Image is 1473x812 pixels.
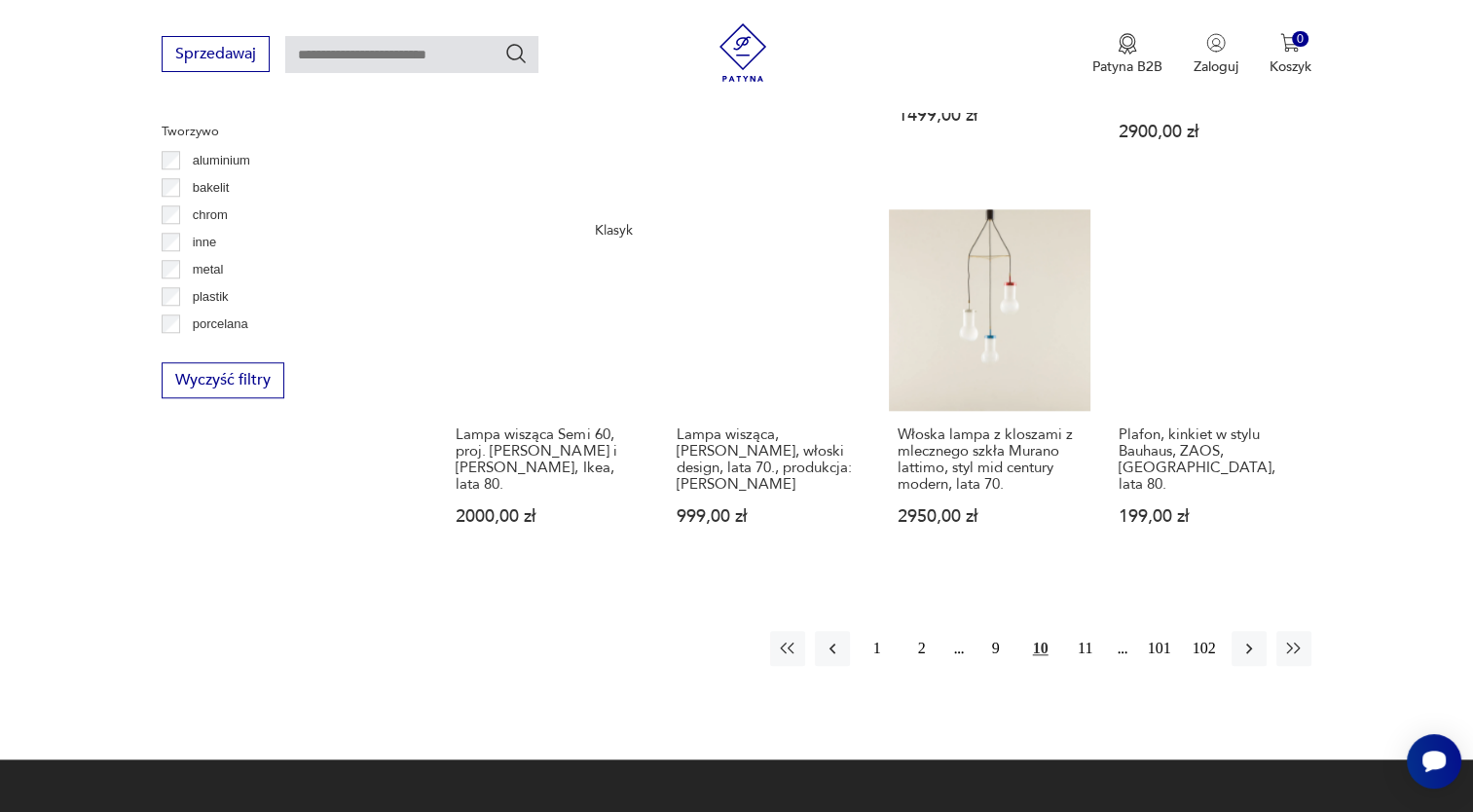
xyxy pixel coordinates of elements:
[193,286,229,308] p: plastik
[904,631,939,666] button: 2
[1092,33,1162,76] button: Patyna B2B
[1142,631,1177,666] button: 101
[1110,209,1311,563] a: Plafon, kinkiet w stylu Bauhaus, ZAOS, Polska, lata 80.Plafon, kinkiet w stylu Bauhaus, ZAOS, [GE...
[677,426,861,493] h3: Lampa wisząca, [PERSON_NAME], włoski design, lata 70., produkcja: [PERSON_NAME]
[193,232,217,253] p: inne
[193,177,230,199] p: bakelit
[1118,33,1137,55] img: Ikona medalu
[860,631,895,666] button: 1
[162,362,284,398] button: Wyczyść filtry
[1270,57,1311,76] p: Koszyk
[1270,33,1311,76] button: 0Koszyk
[714,23,772,82] img: Patyna - sklep z meblami i dekoracjami vintage
[1187,631,1222,666] button: 102
[447,209,648,563] a: KlasykLampa wisząca Semi 60, proj. Claus Bonderup i Thorsten Thorup, Ikea, lata 80.Lampa wisząca ...
[1280,33,1300,53] img: Ikona koszyka
[193,150,250,171] p: aluminium
[1119,426,1303,493] h3: Plafon, kinkiet w stylu Bauhaus, ZAOS, [GEOGRAPHIC_DATA], lata 80.
[677,508,861,525] p: 999,00 zł
[898,508,1082,525] p: 2950,00 zł
[456,426,640,493] h3: Lampa wisząca Semi 60, proj. [PERSON_NAME] i [PERSON_NAME], Ikea, lata 80.
[898,426,1082,493] h3: Włoska lampa z kloszami z mlecznego szkła Murano lattimo, styl mid century modern, lata 70.
[456,508,640,525] p: 2000,00 zł
[1092,33,1162,76] a: Ikona medaluPatyna B2B
[1407,734,1461,789] iframe: Smartsupp widget button
[1206,33,1226,53] img: Ikonka użytkownika
[1194,57,1238,76] p: Zaloguj
[162,49,270,62] a: Sprzedawaj
[162,121,400,142] p: Tworzywo
[898,107,1082,124] p: 1499,00 zł
[1092,57,1162,76] p: Patyna B2B
[193,314,248,335] p: porcelana
[668,209,869,563] a: Lampa wisząca, szkło Murano, włoski design, lata 70., produkcja: WłochyLampa wisząca, [PERSON_NAM...
[978,631,1013,666] button: 9
[1023,631,1058,666] button: 10
[193,204,228,226] p: chrom
[1194,33,1238,76] button: Zaloguj
[889,209,1090,563] a: Włoska lampa z kloszami z mlecznego szkła Murano lattimo, styl mid century modern, lata 70.Włoska...
[1119,508,1303,525] p: 199,00 zł
[162,36,270,72] button: Sprzedawaj
[1119,124,1303,140] p: 2900,00 zł
[193,259,224,280] p: metal
[1068,631,1103,666] button: 11
[504,42,528,65] button: Szukaj
[1292,31,1308,48] div: 0
[193,341,234,362] p: porcelit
